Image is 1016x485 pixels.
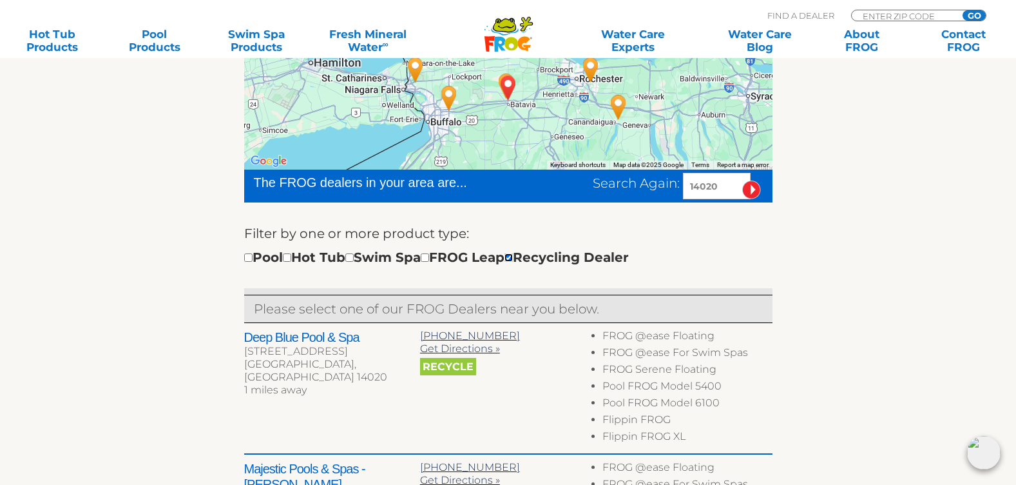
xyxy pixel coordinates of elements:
[244,247,629,268] div: Pool Hot Tub Swim Spa FROG Leap Recycling Dealer
[420,461,520,473] a: [PHONE_NUMBER]
[216,28,296,54] a: Swim SpaProducts
[420,358,476,375] span: Recycle
[569,28,698,54] a: Water CareExperts
[550,161,606,170] button: Keyboard shortcuts
[602,397,772,413] li: Pool FROG Model 6100
[420,342,500,355] a: Get Directions »
[717,161,769,168] a: Report a map error
[691,161,709,168] a: Terms (opens in new tab)
[602,413,772,430] li: Flippin FROG
[742,181,761,199] input: Submit
[602,363,772,380] li: FROG Serene Floating
[318,28,417,54] a: Fresh MineralWater∞
[602,461,772,478] li: FROG @ease Floating
[924,28,1003,54] a: ContactFROG
[861,10,948,21] input: Zip Code Form
[602,430,772,447] li: Flippin FROG XL
[720,28,800,54] a: Water CareBlog
[576,52,606,87] div: Pettis Pools & Patio - 36 miles away.
[244,345,420,358] div: [STREET_ADDRESS]
[822,28,901,54] a: AboutFROG
[383,39,388,49] sup: ∞
[967,436,1001,470] img: openIcon
[244,384,307,396] span: 1 miles away
[492,68,521,103] div: Deep Blue Pool & Spa - 1 miles away.
[602,330,772,346] li: FROG @ease Floating
[115,28,194,54] a: PoolProducts
[963,10,986,21] input: GO
[254,173,513,192] div: The FROG dealers in your area are...
[247,153,290,170] a: Open this area in Google Maps (opens a new window)
[602,380,772,397] li: Pool FROG Model 5400
[602,346,772,363] li: FROG @ease For Swim Spas
[247,153,290,170] img: Google
[401,52,430,87] div: Saraceni Pools & Spas - 41 miles away.
[593,175,680,191] span: Search Again:
[604,90,633,124] div: Finger Lakes Pools & Spas - 48 miles away.
[420,330,520,342] a: [PHONE_NUMBER]
[244,358,420,384] div: [GEOGRAPHIC_DATA], [GEOGRAPHIC_DATA] 14020
[244,330,420,345] h2: Deep Blue Pool & Spa
[494,70,523,105] div: BATAVIA, NY 14020
[767,10,834,21] p: Find A Dealer
[244,223,469,244] label: Filter by one or more product type:
[434,81,464,115] div: Majestic Pools & Spas - Depew - 26 miles away.
[254,299,763,319] p: Please select one of our FROG Dealers near you below.
[13,28,92,54] a: Hot TubProducts
[613,161,684,168] span: Map data ©2025 Google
